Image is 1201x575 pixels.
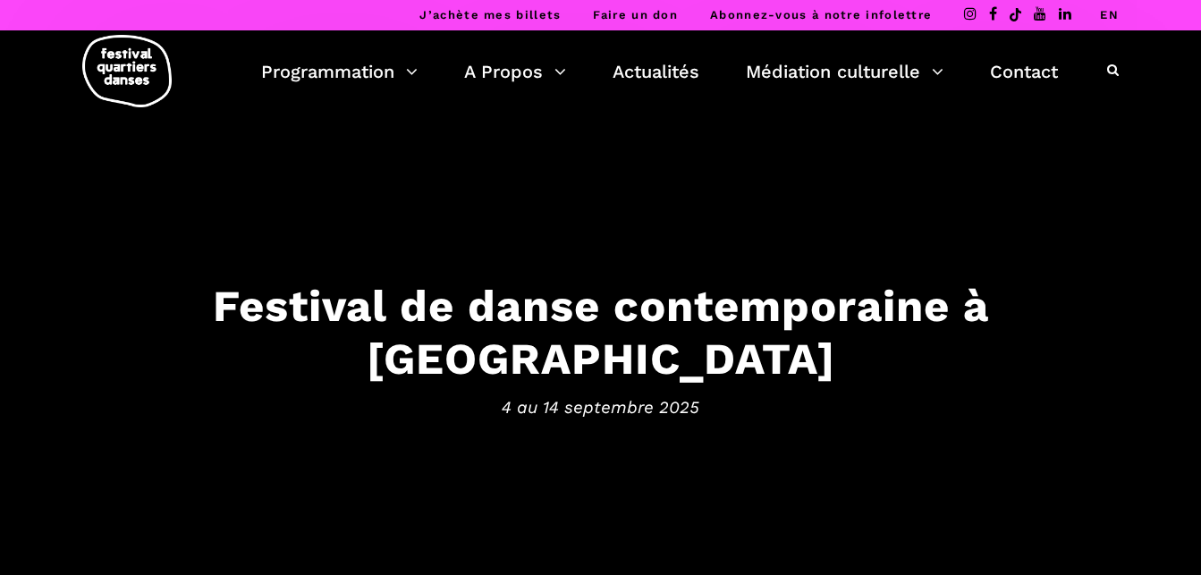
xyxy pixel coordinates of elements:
[47,393,1155,420] span: 4 au 14 septembre 2025
[82,35,172,107] img: logo-fqd-med
[1100,8,1119,21] a: EN
[593,8,678,21] a: Faire un don
[746,56,943,87] a: Médiation culturelle
[710,8,932,21] a: Abonnez-vous à notre infolettre
[464,56,566,87] a: A Propos
[261,56,418,87] a: Programmation
[47,280,1155,385] h3: Festival de danse contemporaine à [GEOGRAPHIC_DATA]
[613,56,699,87] a: Actualités
[990,56,1058,87] a: Contact
[419,8,561,21] a: J’achète mes billets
